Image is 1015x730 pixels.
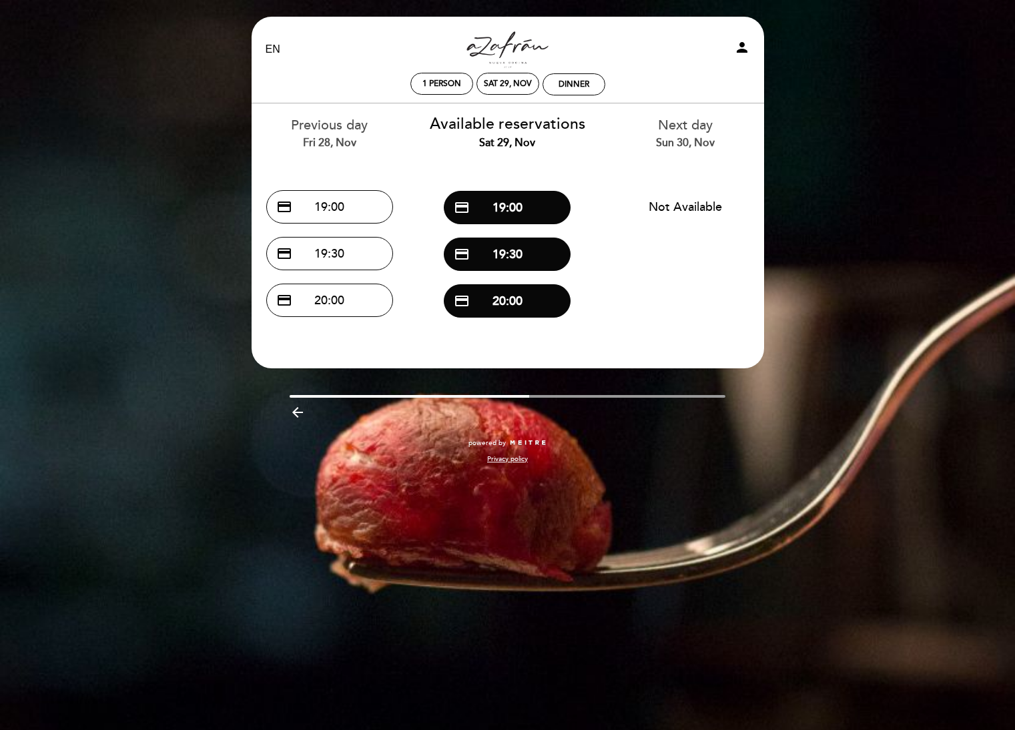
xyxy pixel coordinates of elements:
div: Next day [607,116,765,150]
button: credit_card 19:00 [444,191,571,224]
div: Sun 30, Nov [607,135,765,151]
span: credit_card [276,292,292,308]
a: Azafran [424,31,591,68]
div: Sat 29, Nov [484,79,532,89]
div: Dinner [559,79,589,89]
span: credit_card [454,246,470,262]
span: credit_card [276,199,292,215]
button: Not Available [622,190,749,224]
button: person [734,39,750,60]
button: credit_card 20:00 [266,284,393,317]
a: powered by [468,438,547,448]
button: credit_card 20:00 [444,284,571,318]
div: Fri 28, Nov [251,135,409,151]
button: credit_card 19:30 [444,238,571,271]
div: Previous day [251,116,409,150]
i: person [734,39,750,55]
img: MEITRE [509,440,547,446]
span: credit_card [454,200,470,216]
div: Sat 29, Nov [428,135,587,151]
span: credit_card [454,293,470,309]
span: credit_card [276,246,292,262]
a: Privacy policy [487,454,528,464]
button: credit_card 19:00 [266,190,393,224]
i: arrow_backward [290,404,306,420]
span: 1 person [422,79,461,89]
div: Available reservations [428,113,587,151]
button: credit_card 19:30 [266,237,393,270]
span: powered by [468,438,506,448]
